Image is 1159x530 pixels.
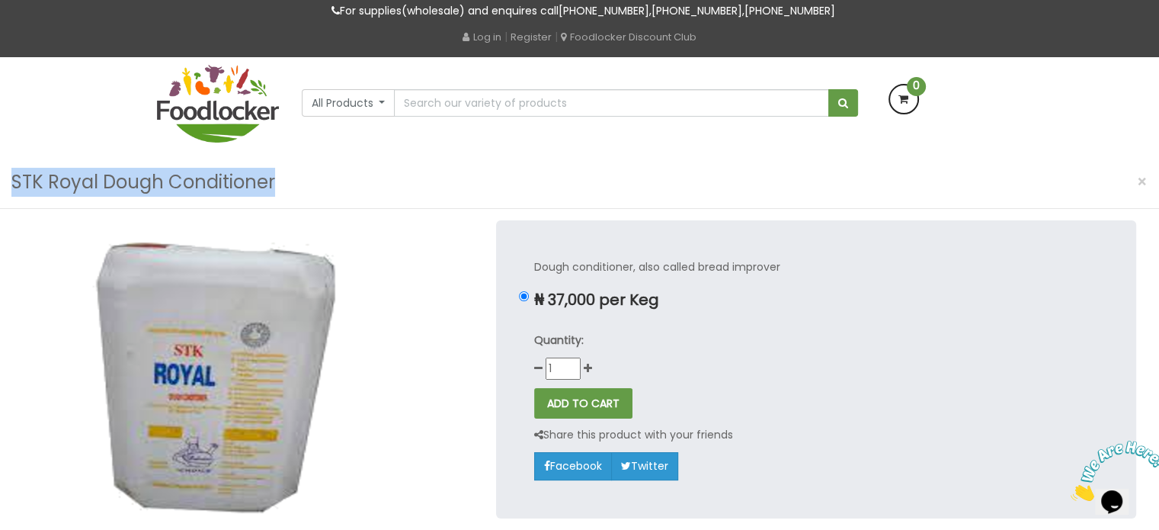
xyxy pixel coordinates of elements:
input: Search our variety of products [394,89,828,117]
button: Close [1129,166,1155,198]
span: | [555,29,558,44]
a: [PHONE_NUMBER] [559,3,649,18]
p: Share this product with your friends [534,426,733,444]
a: [PHONE_NUMBER] [744,3,835,18]
a: [PHONE_NUMBER] [652,3,742,18]
h3: STK Royal Dough Conditioner [11,168,275,197]
button: All Products [302,89,395,117]
img: Chat attention grabber [6,6,101,66]
a: Register [511,30,552,44]
a: Log in [463,30,501,44]
span: 0 [907,77,926,96]
input: ₦ 37,000 per Keg [519,291,529,301]
span: × [1137,171,1148,193]
iframe: chat widget [1065,435,1159,507]
strong: Quantity: [534,332,584,348]
p: Dough conditioner, also called bread improver [534,259,1098,276]
a: Twitter [611,452,678,480]
p: ₦ 37,000 per Keg [534,291,1098,309]
button: ADD TO CART [534,388,632,419]
p: For supplies(wholesale) and enquires call , , [157,2,1003,20]
a: Facebook [534,452,612,480]
span: | [504,29,507,44]
a: Foodlocker Discount Club [561,30,696,44]
img: FoodLocker [157,65,279,143]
